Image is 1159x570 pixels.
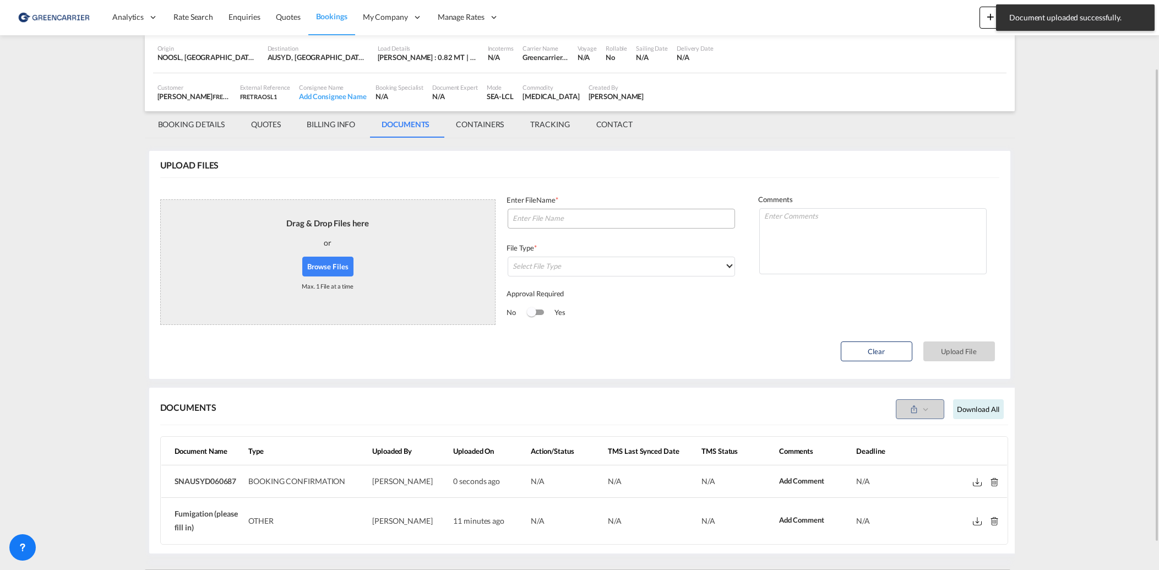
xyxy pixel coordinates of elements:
[606,52,627,62] div: No
[487,91,514,101] div: SEA-LCL
[161,437,244,465] th: Document Name
[268,44,369,52] div: Destination
[973,517,982,525] md-icon: Download
[363,12,408,23] span: My Company
[517,111,583,138] md-tab-item: TRACKING
[775,437,852,465] th: Comments
[990,517,999,525] md-icon: Delete
[507,243,736,256] div: File Type
[543,307,565,317] span: Yes
[228,12,260,21] span: Enquiries
[487,83,514,91] div: Mode
[11,11,252,23] body: Editor, editor2
[896,399,944,419] button: Open sync menu
[449,437,526,465] th: Uploaded On
[438,12,485,23] span: Manage Rates
[378,44,479,52] div: Load Details
[145,111,238,138] md-tab-item: BOOKING DETAILS
[527,305,543,321] md-switch: Switch 1
[984,12,1025,21] span: New
[157,91,231,101] div: [PERSON_NAME]
[449,498,526,544] td: 11 minutes ago
[583,111,646,138] md-tab-item: CONTACT
[175,476,237,486] span: SNAUSYD060687
[953,399,1004,419] button: Download all
[636,52,668,62] div: N/A
[238,111,293,138] md-tab-item: QUOTES
[488,52,500,62] div: N/A
[244,498,368,544] td: OTHER
[578,52,597,62] div: N/A
[603,498,697,544] td: N/A
[157,44,259,52] div: Origin
[779,515,824,524] span: Add Comment
[268,52,369,62] div: AUSYD, Sydney, Australia, Oceania, Oceania
[240,93,277,100] span: FRETRAOSL1
[368,111,443,138] md-tab-item: DOCUMENTS
[368,437,449,465] th: Uploaded By
[160,401,216,414] div: DOCUMENTS
[160,159,219,171] div: UPLOAD FILES
[507,307,527,317] span: No
[677,44,714,52] div: Delivery Date
[980,7,1030,29] button: icon-plus 400-fgNewicon-chevron-down
[175,509,238,533] span: Fumigation (please fill in)
[507,289,736,301] div: Approval Required
[508,209,735,229] input: Enter File Name
[507,195,736,208] div: Enter FileName
[852,437,929,465] th: Deadline
[145,111,646,138] md-pagination-wrapper: Use the left and right arrow keys to navigate between tabs
[856,516,870,525] span: N/A
[299,83,367,91] div: Consignee Name
[17,5,91,30] img: e39c37208afe11efa9cb1d7a6ea7d6f5.png
[603,437,697,465] th: TMS Last Synced Date
[244,465,368,498] td: BOOKING CONFIRMATION
[856,476,870,486] span: N/A
[923,341,995,361] button: Upload File
[701,515,770,526] div: N/A
[677,52,714,62] div: N/A
[488,44,514,52] div: Incoterms
[758,194,988,207] div: Comments
[157,83,231,91] div: Customer
[636,44,668,52] div: Sailing Date
[432,83,478,91] div: Document Expert
[368,498,449,544] td: [PERSON_NAME]
[523,52,569,62] div: Greencarrier Consolidator
[990,478,999,486] md-icon: Delete
[841,341,912,361] button: Clear
[701,476,770,487] div: N/A
[376,83,423,91] div: Booking Specialist
[316,12,347,21] span: Bookings
[443,111,517,138] md-tab-item: CONTAINERS
[523,44,569,52] div: Carrier Name
[697,437,775,465] th: TMS Status
[606,44,627,52] div: Rollable
[531,476,600,487] div: N/A
[578,44,597,52] div: Voyage
[173,12,213,21] span: Rate Search
[603,465,697,498] td: N/A
[984,10,997,23] md-icon: icon-plus 400-fg
[112,12,144,23] span: Analytics
[779,476,824,485] span: Add Comment
[286,218,369,229] div: Drag & Drop Files here
[973,478,982,486] md-icon: Download
[240,83,290,91] div: External Reference
[378,52,479,62] div: [PERSON_NAME] : 0.82 MT | Volumetric Wt : 1.51 CBM | Chargeable Wt : 1.51 W/M
[213,92,296,101] span: FREJA Transport & Logistics AS
[293,111,368,138] md-tab-item: BILLING INFO
[376,91,423,101] div: N/A
[523,83,580,91] div: Commodity
[302,276,353,296] div: Max. 1 File at a time
[526,437,604,465] th: Action/Status
[299,91,367,101] div: Add Consignee Name
[523,91,580,101] div: FISH OIL
[244,437,368,465] th: Type
[157,52,259,62] div: NOOSL, Oslo, Norway, Northern Europe, Europe
[302,257,354,276] button: Browse Files
[531,515,600,526] div: N/A
[1006,12,1145,23] span: Document uploaded successfully.
[589,91,644,101] div: Jakub Flemming
[508,257,735,276] md-select: Select File Type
